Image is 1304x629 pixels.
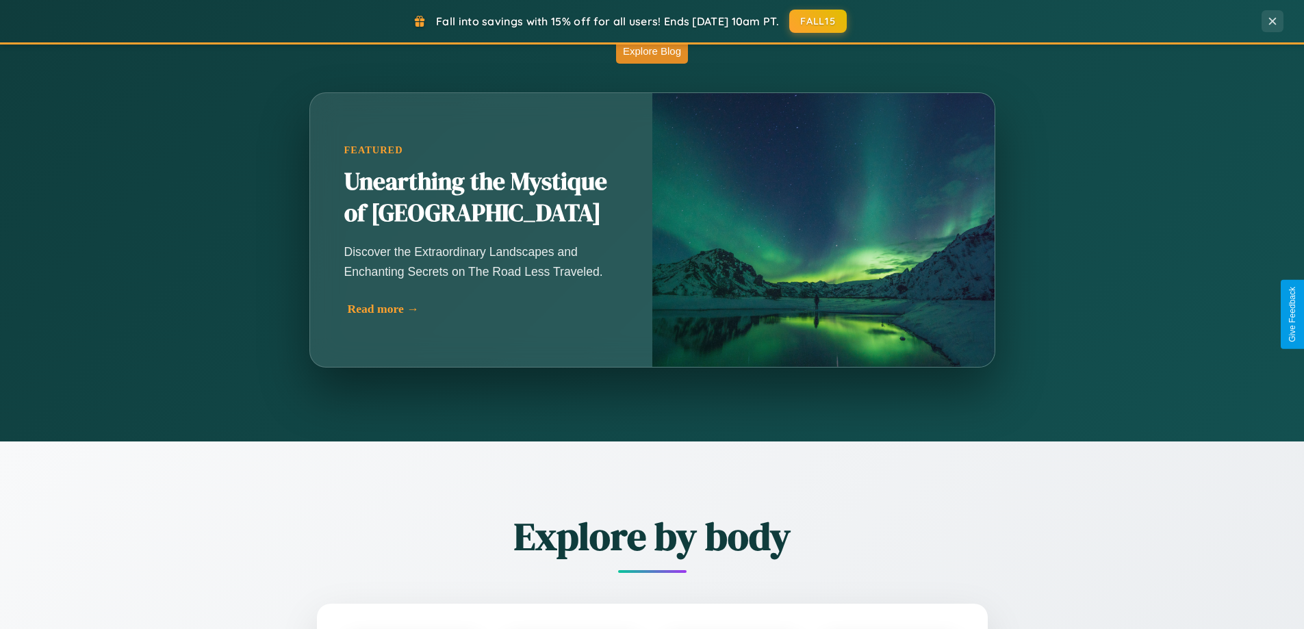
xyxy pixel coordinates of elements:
[1288,287,1297,342] div: Give Feedback
[616,38,688,64] button: Explore Blog
[348,302,622,316] div: Read more →
[344,144,618,156] div: Featured
[344,166,618,229] h2: Unearthing the Mystique of [GEOGRAPHIC_DATA]
[242,510,1063,563] h2: Explore by body
[789,10,847,33] button: FALL15
[344,242,618,281] p: Discover the Extraordinary Landscapes and Enchanting Secrets on The Road Less Traveled.
[436,14,779,28] span: Fall into savings with 15% off for all users! Ends [DATE] 10am PT.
